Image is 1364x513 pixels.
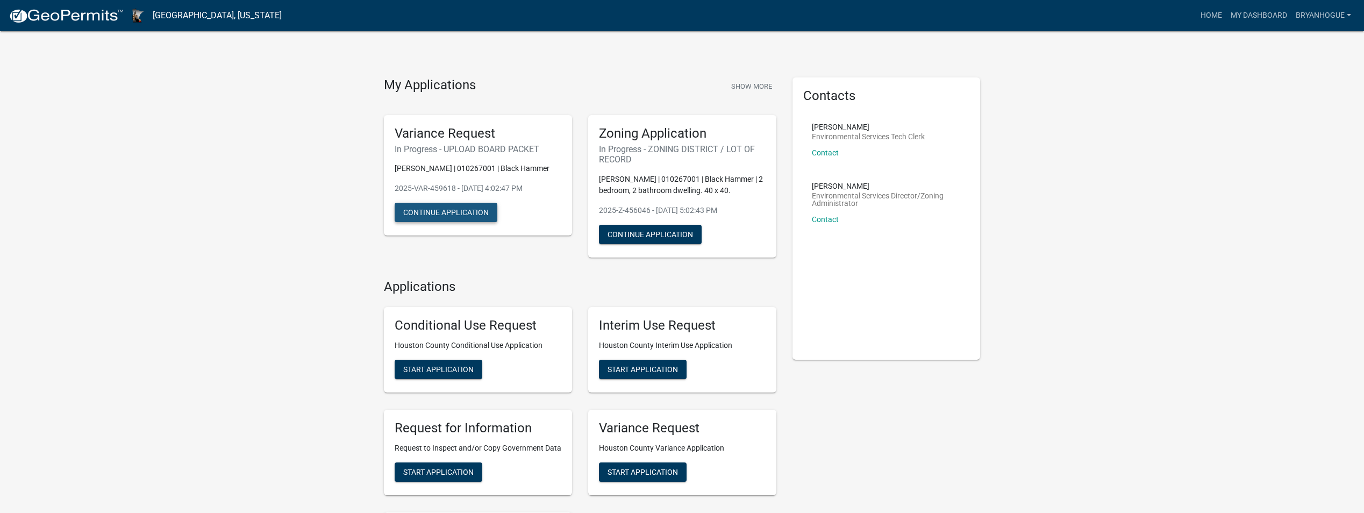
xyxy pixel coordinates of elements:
[599,205,766,216] p: 2025-Z-456046 - [DATE] 5:02:43 PM
[599,340,766,351] p: Houston County Interim Use Application
[1196,5,1226,26] a: Home
[395,443,561,454] p: Request to Inspect and/or Copy Government Data
[727,77,776,95] button: Show More
[599,225,702,244] button: Continue Application
[599,462,687,482] button: Start Application
[132,8,144,23] img: Houston County, Minnesota
[599,360,687,379] button: Start Application
[599,421,766,436] h5: Variance Request
[608,365,678,374] span: Start Application
[384,279,776,295] h4: Applications
[803,88,970,104] h5: Contacts
[395,126,561,141] h5: Variance Request
[1291,5,1355,26] a: bryanhogue
[812,192,961,207] p: Environmental Services Director/Zoning Administrator
[395,462,482,482] button: Start Application
[599,443,766,454] p: Houston County Variance Application
[812,215,839,224] a: Contact
[599,174,766,196] p: [PERSON_NAME] | 010267001 | Black Hammer | 2 bedroom, 2 bathroom dwelling. 40 x 40.
[812,148,839,157] a: Contact
[395,421,561,436] h5: Request for Information
[403,365,474,374] span: Start Application
[153,6,282,25] a: [GEOGRAPHIC_DATA], [US_STATE]
[395,144,561,154] h6: In Progress - UPLOAD BOARD PACKET
[608,468,678,476] span: Start Application
[599,126,766,141] h5: Zoning Application
[1226,5,1291,26] a: My Dashboard
[395,318,561,333] h5: Conditional Use Request
[812,182,961,190] p: [PERSON_NAME]
[395,163,561,174] p: [PERSON_NAME] | 010267001 | Black Hammer
[403,468,474,476] span: Start Application
[395,360,482,379] button: Start Application
[812,123,925,131] p: [PERSON_NAME]
[395,203,497,222] button: Continue Application
[384,77,476,94] h4: My Applications
[599,144,766,165] h6: In Progress - ZONING DISTRICT / LOT OF RECORD
[395,340,561,351] p: Houston County Conditional Use Application
[395,183,561,194] p: 2025-VAR-459618 - [DATE] 4:02:47 PM
[812,133,925,140] p: Environmental Services Tech Clerk
[599,318,766,333] h5: Interim Use Request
